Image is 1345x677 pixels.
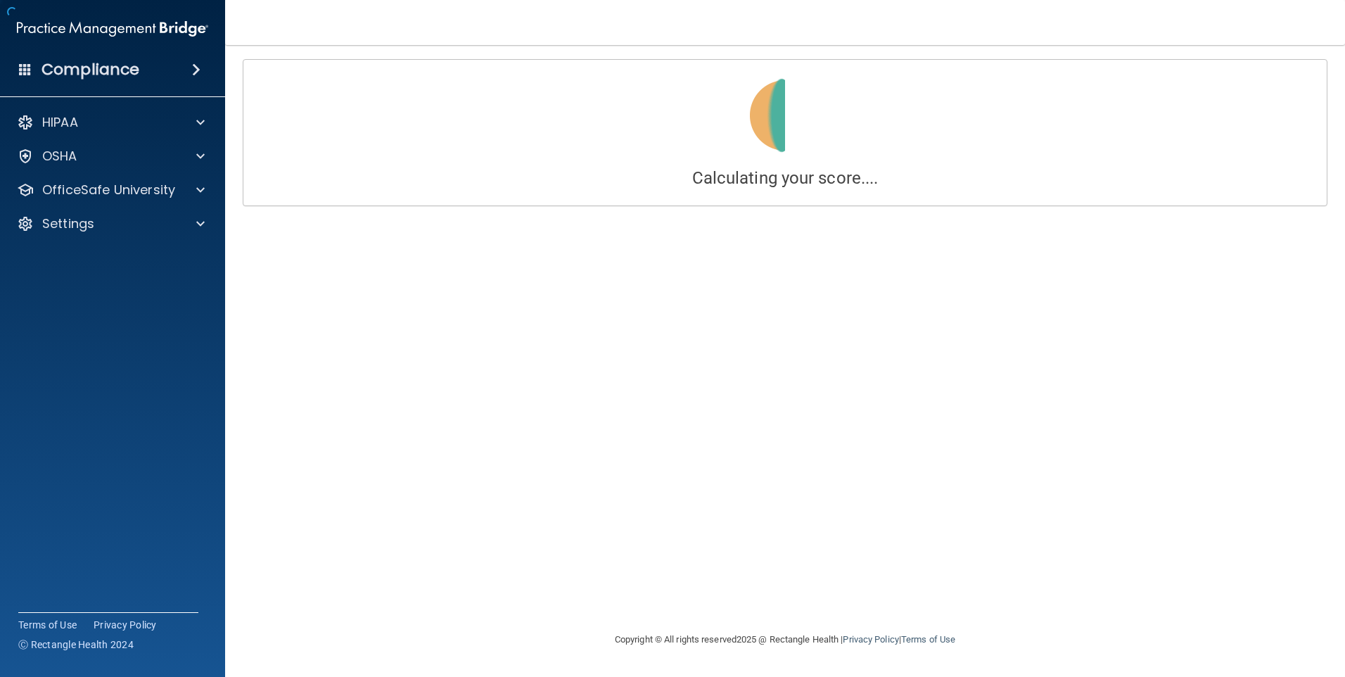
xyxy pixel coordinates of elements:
a: Privacy Policy [843,634,898,645]
a: Terms of Use [901,634,955,645]
p: HIPAA [42,114,78,131]
p: Settings [42,215,94,232]
a: Terms of Use [18,618,77,632]
img: PMB logo [17,15,208,43]
p: OfficeSafe University [42,182,175,198]
a: OSHA [17,148,205,165]
h4: Calculating your score.... [254,169,1316,187]
a: Settings [17,215,205,232]
p: OSHA [42,148,77,165]
a: HIPAA [17,114,205,131]
a: Privacy Policy [94,618,157,632]
h4: Compliance [42,60,139,80]
img: loading.6f9b2b87.gif [740,70,830,160]
a: OfficeSafe University [17,182,205,198]
div: Copyright © All rights reserved 2025 @ Rectangle Health | | [528,617,1042,662]
span: Ⓒ Rectangle Health 2024 [18,638,134,652]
